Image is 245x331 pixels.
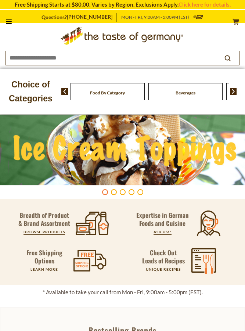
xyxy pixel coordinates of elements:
[18,211,71,227] p: Breadth of Product & Brand Assortment
[142,249,185,265] p: Check Out Loads of Recipes
[154,230,172,234] a: ASK US!*
[179,1,231,8] a: Click here for details.
[121,14,189,20] span: MON - FRI, 9:00AM - 5:00PM (EST)
[136,211,189,227] p: Expertise in German Foods and Cuisine
[24,230,65,234] a: BROWSE PRODUCTS
[61,88,68,95] img: previous arrow
[176,90,195,96] a: Beverages
[146,267,181,271] a: UNIQUE RECIPES
[230,88,237,95] img: next arrow
[30,267,58,271] a: LEARN MORE
[42,13,116,22] p: Questions?
[67,14,112,20] a: [PHONE_NUMBER]
[90,90,125,96] a: Food By Category
[20,249,69,265] p: Free Shipping Options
